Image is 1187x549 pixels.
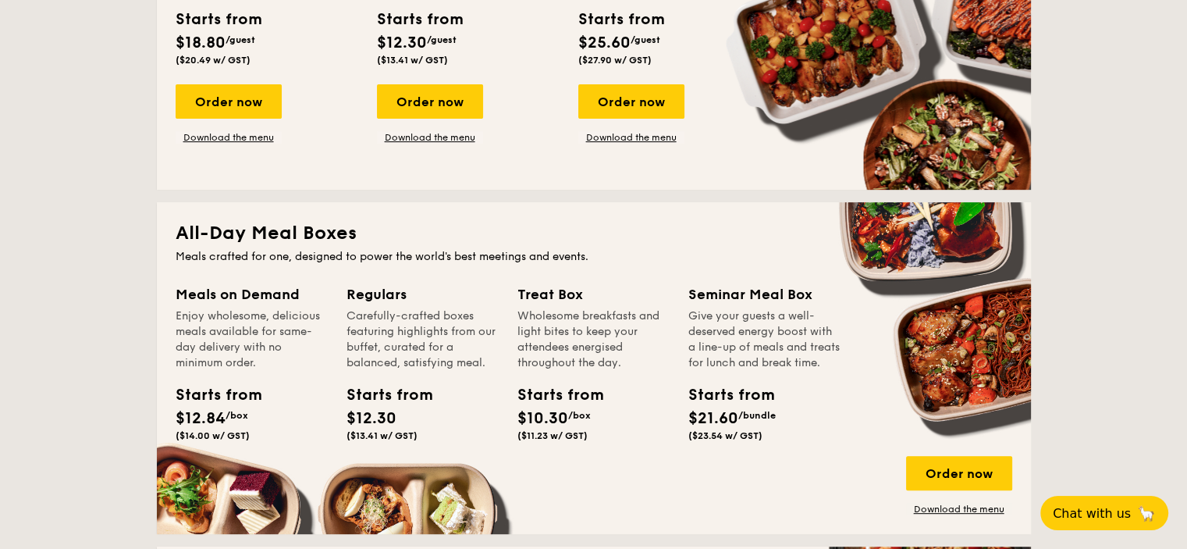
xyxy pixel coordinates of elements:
[631,34,660,45] span: /guest
[688,409,738,428] span: $21.60
[176,308,328,371] div: Enjoy wholesome, delicious meals available for same-day delivery with no minimum order.
[176,409,226,428] span: $12.84
[176,221,1012,246] h2: All-Day Meal Boxes
[226,410,248,421] span: /box
[176,430,250,441] span: ($14.00 w/ GST)
[688,283,840,305] div: Seminar Meal Box
[347,308,499,371] div: Carefully-crafted boxes featuring highlights from our buffet, curated for a balanced, satisfying ...
[688,383,759,407] div: Starts from
[578,55,652,66] span: ($27.90 w/ GST)
[377,55,448,66] span: ($13.41 w/ GST)
[176,131,282,144] a: Download the menu
[347,409,396,428] span: $12.30
[517,308,670,371] div: Wholesome breakfasts and light bites to keep your attendees energised throughout the day.
[377,8,462,31] div: Starts from
[688,430,762,441] span: ($23.54 w/ GST)
[176,84,282,119] div: Order now
[427,34,457,45] span: /guest
[578,8,663,31] div: Starts from
[347,283,499,305] div: Regulars
[377,84,483,119] div: Order now
[176,249,1012,265] div: Meals crafted for one, designed to power the world's best meetings and events.
[517,409,568,428] span: $10.30
[347,383,417,407] div: Starts from
[377,131,483,144] a: Download the menu
[517,383,588,407] div: Starts from
[226,34,255,45] span: /guest
[517,283,670,305] div: Treat Box
[568,410,591,421] span: /box
[517,430,588,441] span: ($11.23 w/ GST)
[578,34,631,52] span: $25.60
[1053,506,1131,521] span: Chat with us
[377,34,427,52] span: $12.30
[688,308,840,371] div: Give your guests a well-deserved energy boost with a line-up of meals and treats for lunch and br...
[176,383,246,407] div: Starts from
[176,34,226,52] span: $18.80
[578,131,684,144] a: Download the menu
[906,456,1012,490] div: Order now
[176,8,261,31] div: Starts from
[578,84,684,119] div: Order now
[1040,496,1168,530] button: Chat with us🦙
[1137,504,1156,522] span: 🦙
[906,503,1012,515] a: Download the menu
[176,283,328,305] div: Meals on Demand
[176,55,251,66] span: ($20.49 w/ GST)
[738,410,776,421] span: /bundle
[347,430,418,441] span: ($13.41 w/ GST)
